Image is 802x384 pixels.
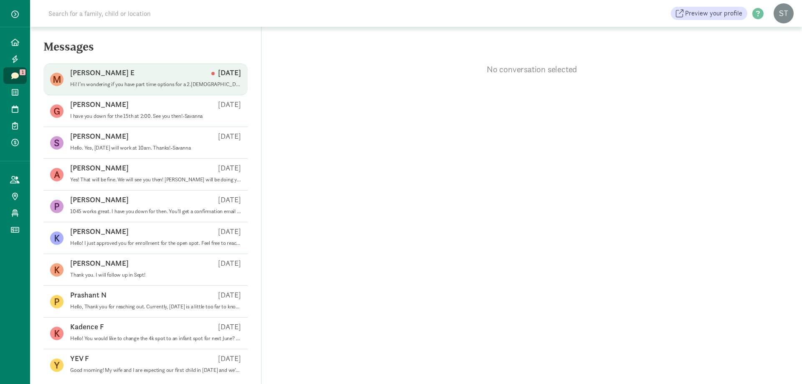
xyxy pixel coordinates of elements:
[70,226,129,237] p: [PERSON_NAME]
[50,359,63,372] figure: Y
[70,290,107,300] p: Prashant N
[70,353,89,364] p: YEV F
[50,104,63,118] figure: G
[685,8,742,18] span: Preview your profile
[218,322,241,332] p: [DATE]
[218,195,241,205] p: [DATE]
[50,231,63,245] figure: K
[70,99,129,109] p: [PERSON_NAME]
[70,208,241,215] p: 1045 works great. I have you down for then. You'll get a confirmation email from kinside, as well...
[218,131,241,141] p: [DATE]
[218,99,241,109] p: [DATE]
[50,263,63,277] figure: K
[70,240,241,247] p: Hello! I just approved you for enrollment for the open spot. Feel free to reach out when you are ...
[218,258,241,268] p: [DATE]
[70,145,241,151] p: Hello. Yes, [DATE] will work at 10am. Thanks!-Savanna
[218,226,241,237] p: [DATE]
[70,322,104,332] p: Kadence F
[218,353,241,364] p: [DATE]
[50,73,63,86] figure: M
[70,131,129,141] p: [PERSON_NAME]
[43,5,278,22] input: Search for a family, child or location
[3,67,27,84] a: 1
[70,113,241,120] p: I have you down for the 15th at 2:00. See you then!-Savanna
[70,81,241,88] p: Hi! I’m wondering if you have part time options for a 2.[DEMOGRAPHIC_DATA]? We are flexible on wh...
[218,290,241,300] p: [DATE]
[70,176,241,183] p: Yes! That will be fine. We will see you then! [PERSON_NAME] will be doing your tour.
[671,7,747,20] a: Preview your profile
[70,367,241,374] p: Good morning! My wife and I are expecting our first child in [DATE] and we'd love to take a tour ...
[70,195,129,205] p: [PERSON_NAME]
[50,200,63,213] figure: P
[70,68,135,78] p: [PERSON_NAME] E
[218,163,241,173] p: [DATE]
[70,335,241,342] p: Hello! You would like to change the 4k spot to an infant spot for next June? If so, could you ple...
[70,272,241,278] p: Thank you. I will follow up in Sept!
[20,69,25,75] span: 1
[70,163,129,173] p: [PERSON_NAME]
[30,40,261,60] h5: Messages
[70,303,241,310] p: Hello, Thank you for reaching out. Currently, [DATE] is a little too far to know what our enrollm...
[261,64,802,75] p: No conversation selected
[50,327,63,340] figure: K
[211,68,241,78] p: [DATE]
[50,295,63,308] figure: P
[50,168,63,181] figure: A
[50,136,63,150] figure: S
[70,258,129,268] p: [PERSON_NAME]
